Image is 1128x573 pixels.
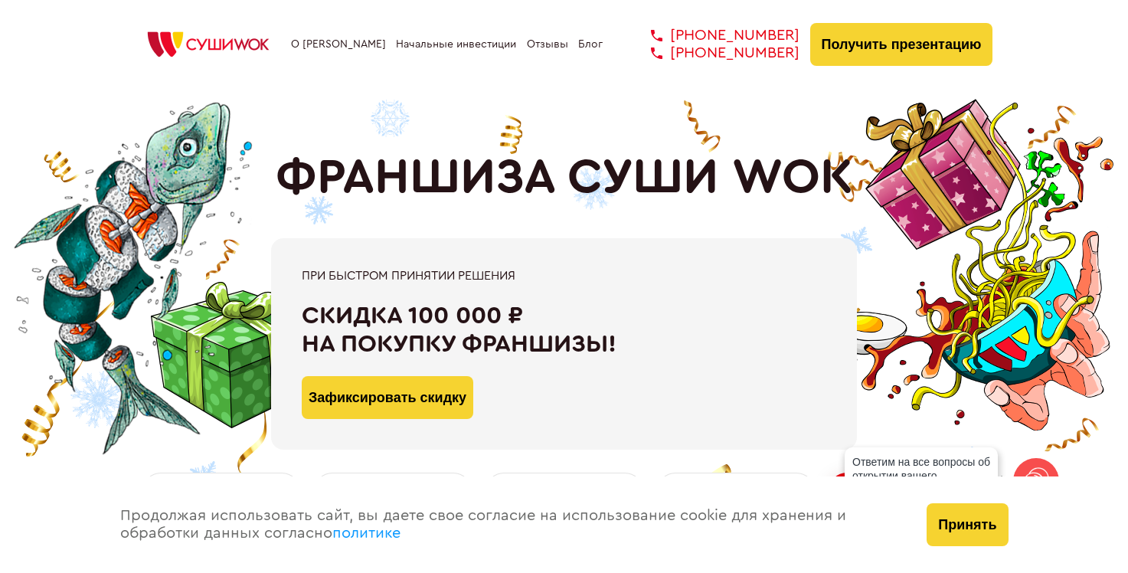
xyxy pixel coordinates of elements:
[527,38,568,51] a: Отзывы
[396,38,516,51] a: Начальные инвестиции
[810,23,993,66] button: Получить презентацию
[105,476,912,573] div: Продолжая использовать сайт, вы даете свое согласие на использование cookie для хранения и обрабо...
[291,38,386,51] a: О [PERSON_NAME]
[578,38,603,51] a: Блог
[276,149,853,206] h1: ФРАНШИЗА СУШИ WOK
[927,503,1008,546] button: Принять
[136,28,281,61] img: СУШИWOK
[302,302,826,359] div: Скидка 100 000 ₽ на покупку франшизы!
[302,269,826,283] div: При быстром принятии решения
[628,27,799,44] a: [PHONE_NUMBER]
[628,44,799,62] a: [PHONE_NUMBER]
[845,447,998,504] div: Ответим на все вопросы об открытии вашего [PERSON_NAME]!
[332,526,401,541] a: политике
[302,376,473,419] button: Зафиксировать скидку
